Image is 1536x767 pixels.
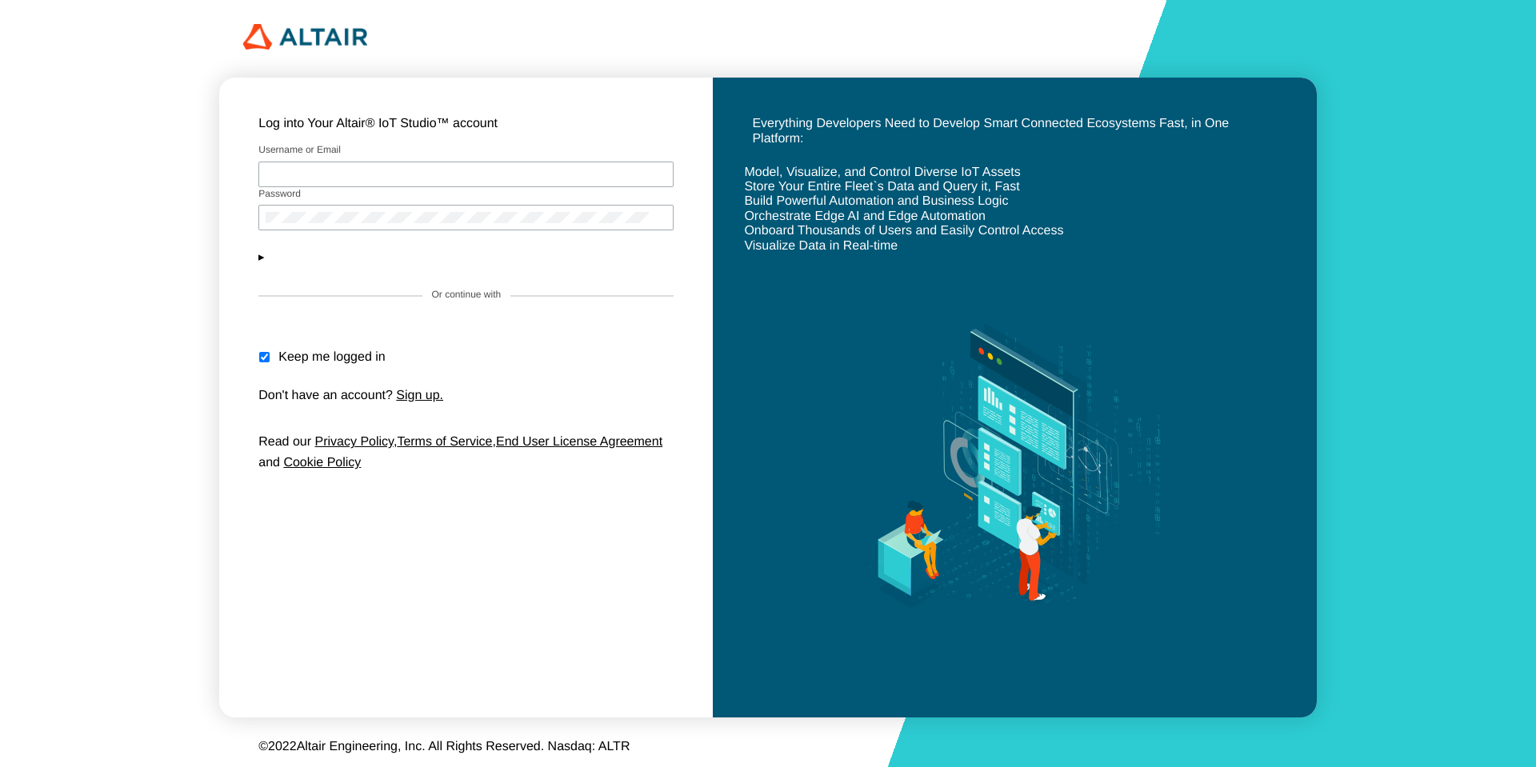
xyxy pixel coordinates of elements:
[396,389,443,402] a: Sign up.
[258,144,341,155] label: Username or Email
[315,435,394,449] a: Privacy Policy
[258,117,498,130] unity-typography: Log into Your Altair® IoT Studio™ account
[278,350,385,365] unity-typography: Keep me logged in
[269,250,330,263] a: Need help?
[258,456,280,469] span: and
[258,389,393,402] span: Don't have an account?
[844,254,1186,678] img: background.svg
[744,239,898,254] unity-typography: Visualize Data in Real-time
[258,432,674,473] p: , ,
[744,180,1019,194] unity-typography: Store Your Entire Fleet`s Data and Query it, Fast
[744,194,1008,209] unity-typography: Build Powerful Automation and Business Logic
[752,117,1229,145] unity-typography: Everything Developers Need to Develop Smart Connected Ecosystems Fast, in One Platform:
[268,740,297,753] span: 2022
[432,290,502,301] label: Or continue with
[397,435,492,449] a: Terms of Service
[258,435,311,449] span: Read our
[258,250,674,263] button: Need help?
[258,188,301,199] label: Password
[258,352,270,362] input: Keep me logged in
[258,740,1278,754] p: © Altair Engineering, Inc. All Rights Reserved. Nasdaq: ALTR
[744,166,1020,180] unity-typography: Model, Visualize, and Control Diverse IoT Assets
[243,24,367,50] img: 320px-Altair_logo.png
[496,435,662,449] a: End User License Agreement
[744,224,1063,238] unity-typography: Onboard Thousands of Users and Easily Control Access
[283,456,361,469] a: Cookie Policy
[744,210,986,224] unity-typography: Orchestrate Edge AI and Edge Automation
